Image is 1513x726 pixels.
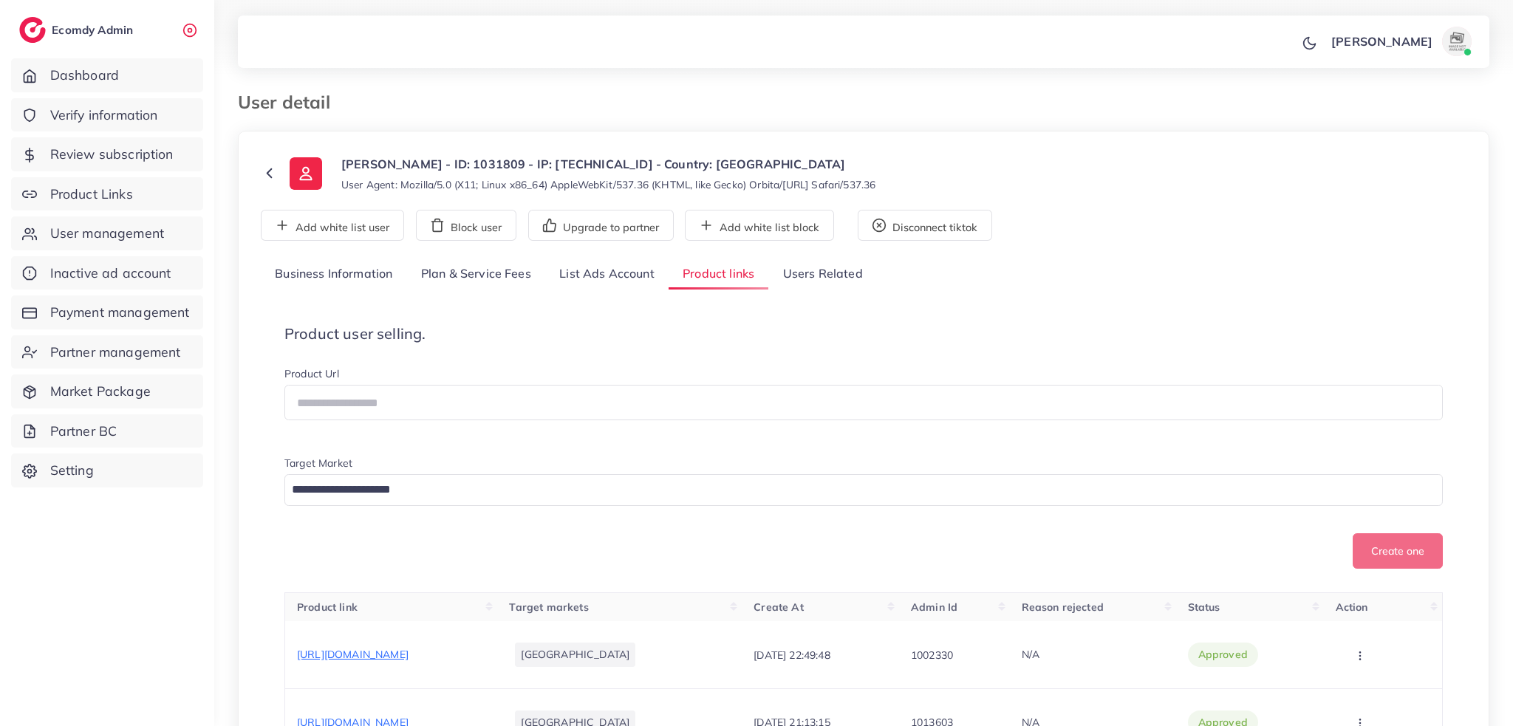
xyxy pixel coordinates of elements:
p: [PERSON_NAME] - ID: 1031809 - IP: [TECHNICAL_ID] - Country: [GEOGRAPHIC_DATA] [341,155,875,173]
a: Dashboard [11,58,203,92]
a: Setting [11,453,203,487]
a: Inactive ad account [11,256,203,290]
img: avatar [1442,27,1472,56]
button: Add white list block [685,210,834,241]
button: Upgrade to partner [528,210,674,241]
span: Create At [754,600,803,614]
button: Create one [1353,533,1443,569]
span: Partner management [50,343,181,362]
p: 1002330 [911,646,953,664]
span: N/A [1022,648,1039,661]
label: Target Market [284,456,352,470]
a: Business Information [261,258,407,290]
span: Review subscription [50,145,174,164]
a: Users Related [768,258,876,290]
a: Verify information [11,98,203,132]
button: Block user [416,210,516,241]
img: logo [19,17,46,43]
a: Product links [669,258,768,290]
h3: User detail [238,92,342,113]
li: [GEOGRAPHIC_DATA] [515,643,635,666]
div: Search for option [284,474,1443,506]
img: ic-user-info.36bf1079.svg [290,157,322,190]
h4: Product user selling. [284,325,1443,343]
span: Reason rejected [1022,600,1104,614]
span: Verify information [50,106,158,125]
a: Payment management [11,295,203,329]
span: [URL][DOMAIN_NAME] [297,648,409,661]
span: Action [1336,600,1368,614]
small: User Agent: Mozilla/5.0 (X11; Linux x86_64) AppleWebKit/537.36 (KHTML, like Gecko) Orbita/[URL] S... [341,177,875,192]
span: Partner BC [50,422,117,441]
a: Partner BC [11,414,203,448]
span: Admin Id [911,600,957,614]
a: [PERSON_NAME]avatar [1323,27,1478,56]
span: Target markets [509,600,588,614]
span: Product Links [50,185,133,204]
input: Search for option [287,479,1424,501]
p: [DATE] 22:49:48 [754,646,830,664]
p: [PERSON_NAME] [1331,32,1432,50]
span: Product link [297,600,358,614]
span: Payment management [50,303,190,322]
button: Add white list user [261,210,404,241]
a: Plan & Service Fees [407,258,545,290]
span: Status [1188,600,1220,614]
span: approved [1198,647,1248,662]
a: Market Package [11,374,203,408]
h2: Ecomdy Admin [52,23,137,37]
span: Dashboard [50,66,119,85]
a: Product Links [11,177,203,211]
button: Disconnect tiktok [858,210,992,241]
a: Review subscription [11,137,203,171]
a: Partner management [11,335,203,369]
label: Product Url [284,366,339,381]
a: logoEcomdy Admin [19,17,137,43]
span: Setting [50,461,94,480]
a: List Ads Account [545,258,669,290]
span: User management [50,224,164,243]
span: Inactive ad account [50,264,171,283]
span: Market Package [50,382,151,401]
a: User management [11,216,203,250]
